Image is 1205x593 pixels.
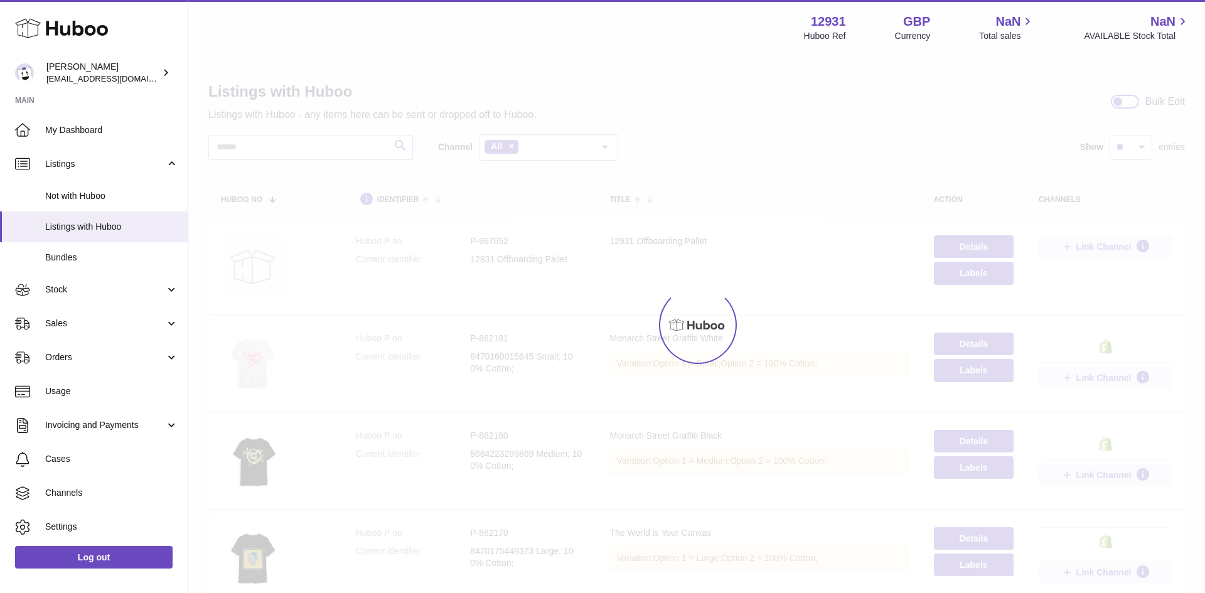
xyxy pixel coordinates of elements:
[45,284,165,296] span: Stock
[979,30,1035,42] span: Total sales
[45,521,178,533] span: Settings
[45,385,178,397] span: Usage
[45,124,178,136] span: My Dashboard
[45,190,178,202] span: Not with Huboo
[45,158,165,170] span: Listings
[45,318,165,329] span: Sales
[811,13,846,30] strong: 12931
[46,61,159,85] div: [PERSON_NAME]
[895,30,931,42] div: Currency
[1150,13,1176,30] span: NaN
[995,13,1020,30] span: NaN
[45,419,165,431] span: Invoicing and Payments
[45,453,178,465] span: Cases
[45,351,165,363] span: Orders
[15,546,173,569] a: Log out
[1084,30,1190,42] span: AVAILABLE Stock Total
[46,73,185,83] span: [EMAIL_ADDRESS][DOMAIN_NAME]
[45,221,178,233] span: Listings with Huboo
[15,63,34,82] img: internalAdmin-12931@internal.huboo.com
[903,13,930,30] strong: GBP
[979,13,1035,42] a: NaN Total sales
[45,252,178,264] span: Bundles
[804,30,846,42] div: Huboo Ref
[1084,13,1190,42] a: NaN AVAILABLE Stock Total
[45,487,178,499] span: Channels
